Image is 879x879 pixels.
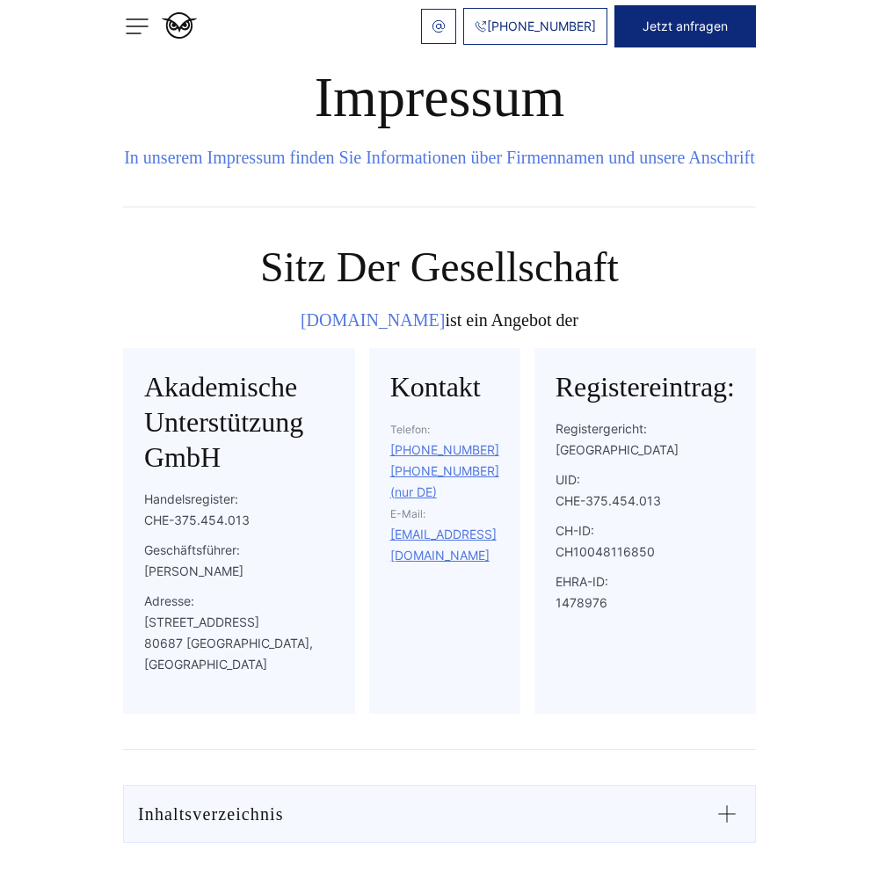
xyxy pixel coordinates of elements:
[432,19,446,33] img: email
[144,540,334,561] p: Geschäftsführer:
[123,12,151,40] img: menu
[144,510,334,531] div: CHE-375.454.013
[556,490,735,512] div: CHE-375.454.013
[556,520,735,541] p: CH-ID:
[144,369,220,475] h2: Akademische Unterstützung GmbH
[390,369,434,404] h2: Kontakt
[390,507,425,520] span: E-Mail:
[390,442,499,457] a: [PHONE_NUMBER]
[162,12,197,39] img: logo
[475,20,487,33] img: Phone
[123,243,756,292] h2: Sitz der Gesellschaft
[138,800,284,828] div: Inhaltsverzeichnis
[123,306,756,334] div: ist ein Angebot der
[144,561,334,582] div: [PERSON_NAME]
[556,469,735,490] p: UID:
[144,612,334,675] div: [STREET_ADDRESS] 80687 [GEOGRAPHIC_DATA], [GEOGRAPHIC_DATA]
[390,423,430,436] span: Telefon:
[614,5,756,47] button: Jetzt anfragen
[390,463,499,499] a: [PHONE_NUMBER] (nur DE)
[301,310,445,330] a: [DOMAIN_NAME]
[123,143,756,171] div: In unserem Impressum finden Sie Informationen über Firmennamen und unsere Anschrift
[123,66,756,129] h1: Impressum
[556,369,628,404] h2: Registereintrag:
[556,439,735,461] div: [GEOGRAPHIC_DATA]
[556,541,735,563] div: CH10048116850
[487,19,596,33] span: [PHONE_NUMBER]
[463,8,607,45] a: [PHONE_NUMBER]
[390,527,497,563] a: [EMAIL_ADDRESS][DOMAIN_NAME]
[556,571,735,592] p: EHRA-ID:
[556,592,735,614] div: 1478976
[144,591,334,612] p: Adresse:
[556,418,735,439] p: Registergericht:
[144,489,334,510] p: Handelsregister:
